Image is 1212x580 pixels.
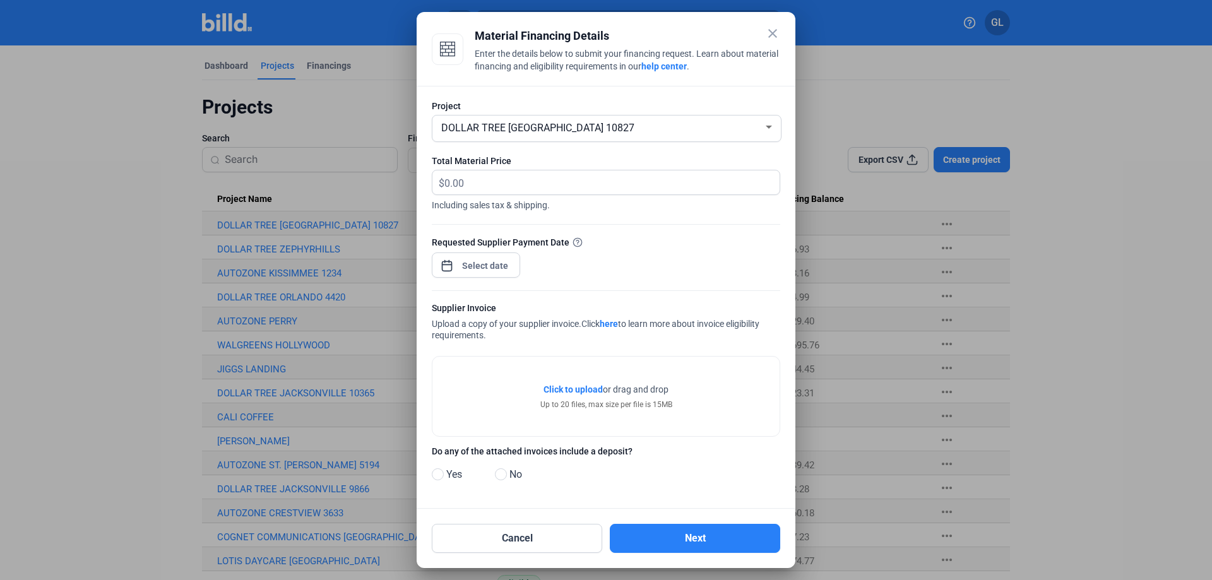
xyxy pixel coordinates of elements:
[432,100,780,112] div: Project
[432,445,780,461] label: Do any of the attached invoices include a deposit?
[540,399,672,410] div: Up to 20 files, max size per file is 15MB
[600,319,618,329] a: here
[432,319,759,340] span: Click to learn more about invoice eligibility requirements.
[458,258,513,273] input: Select date
[432,155,780,167] div: Total Material Price
[441,253,453,266] button: Open calendar
[432,235,780,249] div: Requested Supplier Payment Date
[765,26,780,41] mat-icon: close
[687,61,689,71] span: .
[432,524,602,553] button: Cancel
[641,61,687,71] a: help center
[475,47,780,75] div: Enter the details below to submit your financing request. Learn about material financing and elig...
[432,195,780,211] span: Including sales tax & shipping.
[504,467,522,482] span: No
[432,170,444,191] span: $
[475,27,780,45] div: Material Financing Details
[444,170,765,195] input: 0.00
[432,302,780,317] div: Supplier Invoice
[441,122,634,134] span: DOLLAR TREE [GEOGRAPHIC_DATA] 10827
[544,384,603,394] span: Click to upload
[610,524,780,553] button: Next
[603,383,668,396] span: or drag and drop
[441,467,462,482] span: Yes
[432,302,780,343] div: Upload a copy of your supplier invoice.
